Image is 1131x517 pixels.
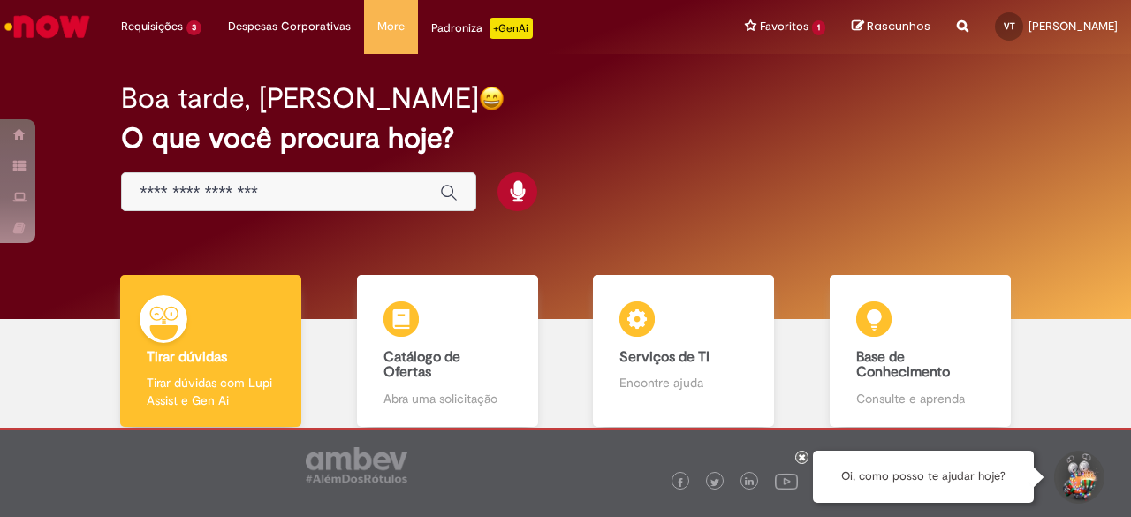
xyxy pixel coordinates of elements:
img: logo_footer_ambev_rotulo_gray.png [306,447,407,483]
span: Despesas Corporativas [228,18,351,35]
img: logo_footer_linkedin.png [745,477,754,488]
a: Serviços de TI Encontre ajuda [565,275,802,428]
img: logo_footer_youtube.png [775,469,798,492]
span: 1 [812,20,825,35]
img: ServiceNow [2,9,93,44]
a: Base de Conhecimento Consulte e aprenda [802,275,1039,428]
span: Requisições [121,18,183,35]
span: 3 [186,20,201,35]
h2: Boa tarde, [PERSON_NAME] [121,83,479,114]
span: More [377,18,405,35]
p: Encontre ajuda [619,374,748,392]
a: Rascunhos [852,19,930,35]
b: Catálogo de Ofertas [383,348,460,382]
b: Serviços de TI [619,348,710,366]
p: Tirar dúvidas com Lupi Assist e Gen Ai [147,374,275,409]
button: Iniciar Conversa de Suporte [1051,451,1104,504]
img: logo_footer_twitter.png [710,478,719,487]
b: Base de Conhecimento [856,348,950,382]
span: Favoritos [760,18,808,35]
span: VT [1004,20,1015,32]
h2: O que você procura hoje? [121,123,1009,154]
b: Tirar dúvidas [147,348,227,366]
p: Abra uma solicitação [383,390,512,407]
div: Padroniza [431,18,533,39]
span: [PERSON_NAME] [1029,19,1118,34]
a: Catálogo de Ofertas Abra uma solicitação [330,275,566,428]
span: Rascunhos [867,18,930,34]
a: Tirar dúvidas Tirar dúvidas com Lupi Assist e Gen Ai [93,275,330,428]
img: happy-face.png [479,86,505,111]
div: Oi, como posso te ajudar hoje? [813,451,1034,503]
img: logo_footer_facebook.png [676,478,685,487]
p: +GenAi [490,18,533,39]
p: Consulte e aprenda [856,390,984,407]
